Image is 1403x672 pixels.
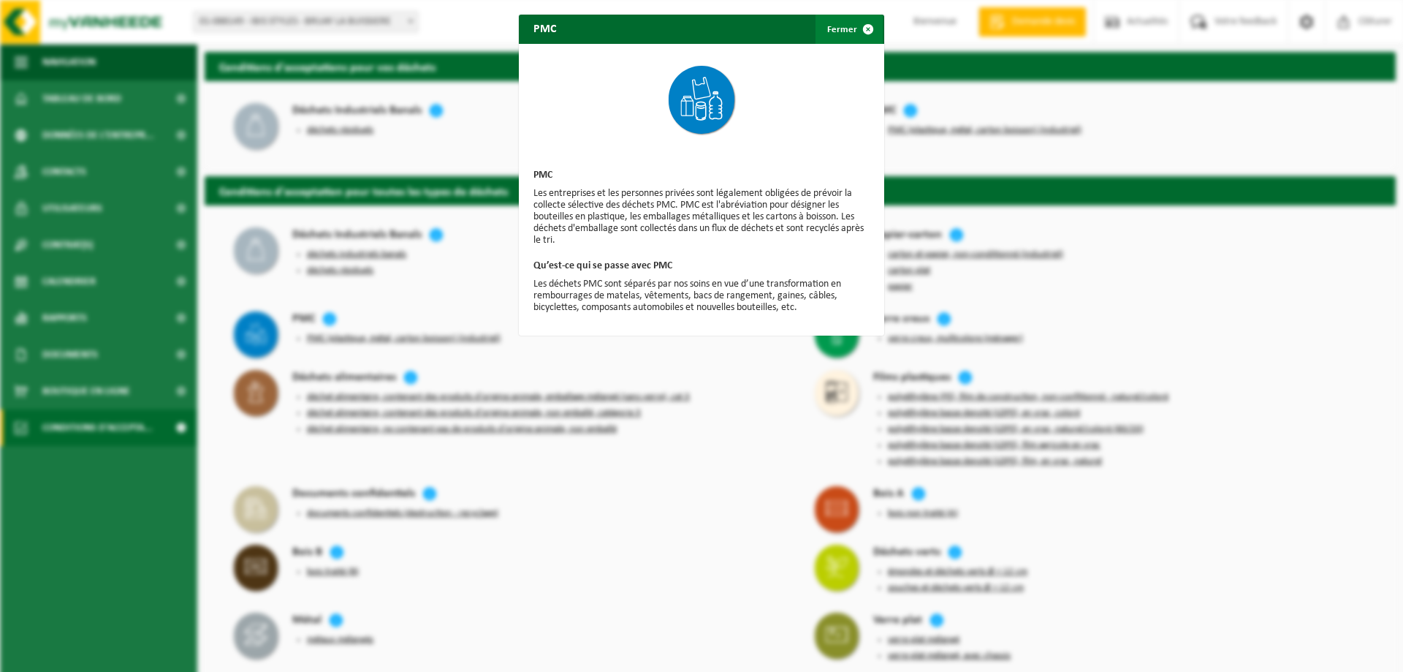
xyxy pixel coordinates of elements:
p: Les entreprises et les personnes privées sont légalement obligées de prévoir la collecte sélectiv... [533,188,870,246]
p: Les déchets PMC sont séparés par nos soins en vue d’une transformation en rembourrages de matelas... [533,279,870,314]
h2: PMC [519,15,571,42]
h3: PMC [533,170,870,181]
button: Fermer [815,15,883,44]
h3: Qu’est-ce qui se passe avec PMC [533,261,870,271]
